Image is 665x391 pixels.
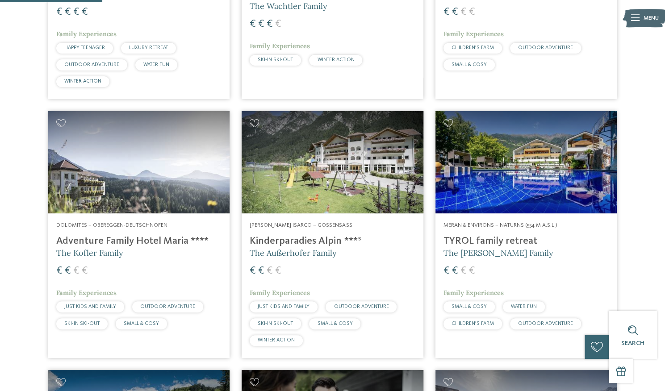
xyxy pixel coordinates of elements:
span: € [469,266,475,276]
img: Familien Wellness Residence Tyrol **** [435,111,617,213]
span: Family Experiences [250,289,310,297]
span: The Kofler Family [56,248,123,258]
span: € [275,266,281,276]
span: OUTDOOR ADVENTURE [334,304,389,309]
span: HAPPY TEENAGER [64,45,105,50]
span: JUST KIDS AND FAMILY [258,304,309,309]
span: Meran & Environs – Naturns (554 m a.s.l.) [443,222,557,228]
span: € [65,266,71,276]
span: € [452,266,458,276]
span: € [469,7,475,17]
a: Looking for family hotels? Find the best ones here! [PERSON_NAME] Isarco – Gossensass Kinderparad... [242,111,423,358]
span: € [258,266,264,276]
span: SKI-IN SKI-OUT [258,321,293,326]
span: The [PERSON_NAME] Family [443,248,553,258]
span: € [82,266,88,276]
h4: Adventure Family Hotel Maria **** [56,235,222,247]
a: Looking for family hotels? Find the best ones here! Meran & Environs – Naturns (554 m a.s.l.) TYR... [435,111,617,358]
span: SMALL & COSY [124,321,159,326]
span: JUST KIDS AND FAMILY [64,304,116,309]
img: Kinderparadies Alpin ***ˢ [242,111,423,213]
span: Search [621,340,644,346]
span: SMALL & COSY [452,62,487,67]
span: € [460,7,467,17]
span: € [443,266,450,276]
span: WATER FUN [143,62,169,67]
span: € [73,7,79,17]
span: SMALL & COSY [452,304,487,309]
span: € [65,7,71,17]
span: € [73,266,79,276]
span: OUTDOOR ADVENTURE [64,62,119,67]
span: € [56,7,63,17]
span: The Außerhofer Family [250,248,337,258]
span: € [267,266,273,276]
h4: TYROL family retreat [443,235,609,247]
span: € [82,7,88,17]
span: SMALL & COSY [317,321,352,326]
span: OUTDOOR ADVENTURE [518,321,573,326]
span: € [443,7,450,17]
span: € [56,266,63,276]
span: € [258,19,264,29]
h4: Kinderparadies Alpin ***ˢ [250,235,415,247]
span: CHILDREN’S FARM [452,321,494,326]
span: WATER FUN [511,304,537,309]
span: WINTER ACTION [64,79,101,84]
span: € [267,19,273,29]
a: Looking for family hotels? Find the best ones here! Dolomites – Obereggen-Deutschnofen Adventure ... [48,111,230,358]
span: € [250,19,256,29]
span: WINTER ACTION [317,57,354,62]
span: Family Experiences [56,30,117,38]
span: Family Experiences [443,289,504,297]
span: Family Experiences [250,42,310,50]
span: OUTDOOR ADVENTURE [518,45,573,50]
span: WINTER ACTION [258,337,295,343]
span: SKI-IN SKI-OUT [258,57,293,62]
span: Family Experiences [443,30,504,38]
span: € [460,266,467,276]
span: Family Experiences [56,289,117,297]
span: € [250,266,256,276]
span: OUTDOOR ADVENTURE [140,304,195,309]
span: Dolomites – Obereggen-Deutschnofen [56,222,167,228]
span: € [452,7,458,17]
span: SKI-IN SKI-OUT [64,321,100,326]
span: € [275,19,281,29]
span: CHILDREN’S FARM [452,45,494,50]
span: LUXURY RETREAT [129,45,168,50]
span: [PERSON_NAME] Isarco – Gossensass [250,222,352,228]
span: The Wachtler Family [250,1,327,11]
img: Adventure Family Hotel Maria **** [48,111,230,213]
